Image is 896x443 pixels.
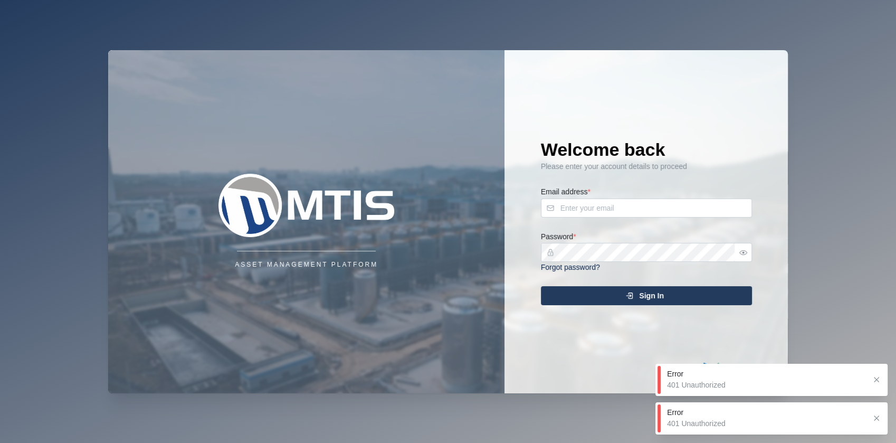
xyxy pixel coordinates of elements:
[541,199,752,218] input: Enter your email
[541,186,590,198] label: Email address
[541,263,600,271] a: Forgot password?
[235,260,378,270] div: Asset Management Platform
[541,138,752,161] h1: Welcome back
[667,419,865,429] div: 401 Unauthorized
[639,287,664,305] span: Sign In
[667,408,865,418] div: Error
[541,231,576,243] label: Password
[703,360,767,381] img: Powered by: Venturi
[541,161,752,173] div: Please enter your account details to proceed
[201,174,412,237] img: Company Logo
[667,380,865,391] div: 401 Unauthorized
[667,369,865,380] div: Error
[541,286,752,305] button: Sign In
